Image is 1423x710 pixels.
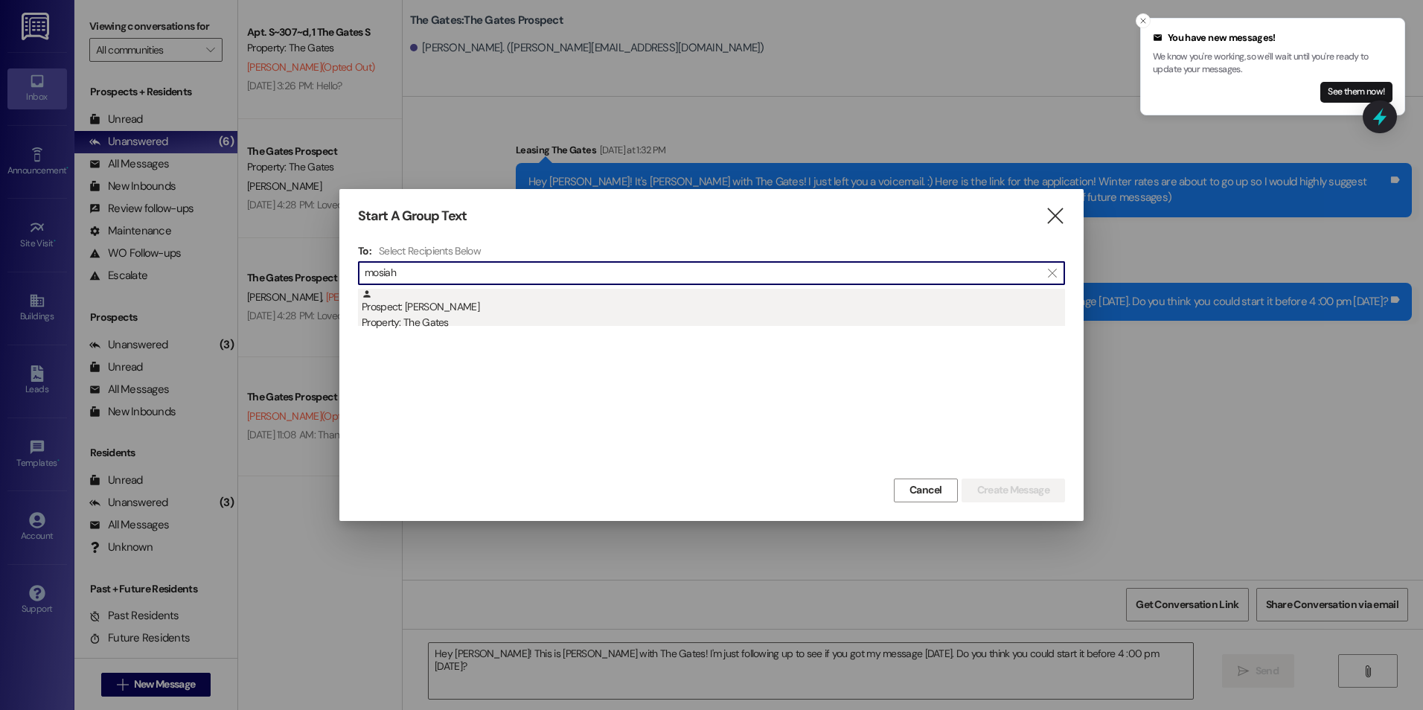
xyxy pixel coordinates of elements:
[962,479,1065,502] button: Create Message
[894,479,958,502] button: Cancel
[1320,82,1392,103] button: See them now!
[362,315,1065,330] div: Property: The Gates
[358,289,1065,326] div: Prospect: [PERSON_NAME]Property: The Gates
[358,208,467,225] h3: Start A Group Text
[1045,208,1065,224] i: 
[1048,267,1056,279] i: 
[1136,13,1151,28] button: Close toast
[358,244,371,258] h3: To:
[1153,31,1392,45] div: You have new messages!
[365,263,1040,284] input: Search for any contact or apartment
[909,482,942,498] span: Cancel
[1040,262,1064,284] button: Clear text
[362,289,1065,331] div: Prospect: [PERSON_NAME]
[1153,51,1392,77] p: We know you're working, so we'll wait until you're ready to update your messages.
[977,482,1049,498] span: Create Message
[379,244,481,258] h4: Select Recipients Below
